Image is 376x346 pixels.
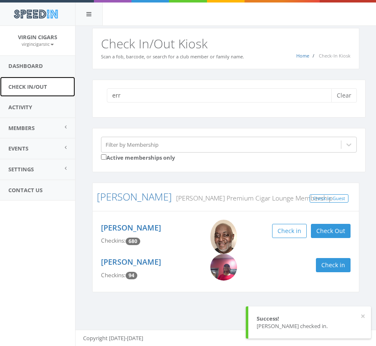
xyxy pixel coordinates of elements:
span: Checkin count [126,238,140,245]
a: virgincigarsllc [22,40,54,48]
input: Active memberships only [101,154,106,160]
a: [PERSON_NAME] [97,190,172,203]
small: virgincigarsllc [22,41,54,47]
img: Erroll_Reese.png [210,220,237,254]
button: Check in [272,224,307,238]
span: Checkin count [126,272,137,279]
button: Clear [331,88,357,103]
a: Check In Guest [310,194,348,203]
button: × [361,312,365,321]
label: Active memberships only [101,153,175,162]
span: Check-In Kiosk [319,53,351,59]
h2: Check In/Out Kiosk [101,37,351,50]
div: Success! [257,315,363,323]
button: Check in [316,258,351,272]
span: Settings [8,165,34,173]
a: Home [296,53,309,59]
a: [PERSON_NAME] [101,257,161,267]
span: Members [8,124,35,132]
small: [PERSON_NAME] Premium Cigar Lounge Membership [172,193,333,203]
span: Checkins: [101,271,126,279]
span: Virgin Cigars [18,33,57,41]
img: speedin_logo.png [10,6,62,22]
button: Check Out [311,224,351,238]
img: Catherine_Edmonds.png [210,254,237,281]
small: Scan a fob, barcode, or search for a club member or family name. [101,53,244,60]
a: [PERSON_NAME] [101,223,161,233]
div: [PERSON_NAME] checked in. [257,322,363,330]
span: Checkins: [101,237,126,244]
span: Contact Us [8,186,43,194]
span: Events [8,145,28,152]
input: Search a name to check in [107,88,338,103]
div: Filter by Membership [106,140,159,148]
